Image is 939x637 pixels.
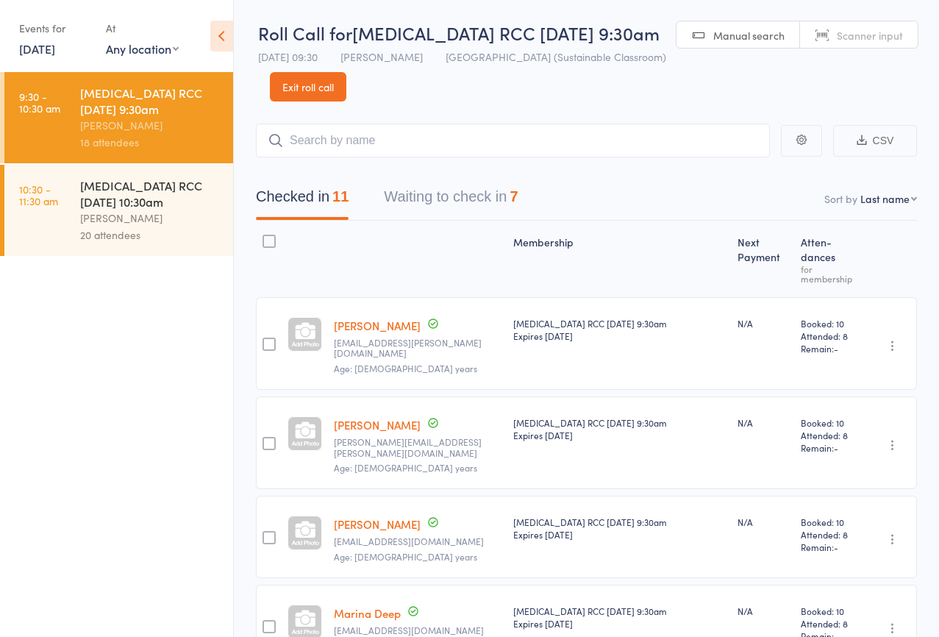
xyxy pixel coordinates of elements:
span: Age: [DEMOGRAPHIC_DATA] years [334,362,477,374]
a: Exit roll call [270,72,346,102]
div: 11 [332,188,349,204]
span: - [834,342,838,355]
div: [MEDICAL_DATA] RCC [DATE] 9:30am [513,416,726,441]
a: [PERSON_NAME] [334,516,421,532]
span: - [834,441,838,454]
span: Booked: 10 [801,516,857,528]
time: 9:30 - 10:30 am [19,90,60,114]
div: Last name [860,191,910,206]
small: anna.w.barker@gmail.com [334,437,501,458]
span: [MEDICAL_DATA] RCC [DATE] 9:30am [352,21,660,45]
div: for membership [801,264,857,283]
span: Attended: 8 [801,429,857,441]
div: [PERSON_NAME] [80,210,221,227]
div: 18 attendees [80,134,221,151]
span: Booked: 10 [801,317,857,330]
button: Waiting to check in7 [384,181,518,220]
div: Events for [19,16,91,40]
a: [PERSON_NAME] [334,417,421,433]
div: Membership [507,227,732,291]
a: 10:30 -11:30 am[MEDICAL_DATA] RCC [DATE] 10:30am[PERSON_NAME]20 attendees [4,165,233,256]
span: [PERSON_NAME] [340,49,423,64]
div: N/A [738,416,789,429]
div: [MEDICAL_DATA] RCC [DATE] 9:30am [513,516,726,541]
div: [MEDICAL_DATA] RCC [DATE] 9:30am [513,605,726,630]
span: Booked: 10 [801,605,857,617]
div: [MEDICAL_DATA] RCC [DATE] 9:30am [80,85,221,117]
span: Attended: 8 [801,528,857,541]
span: Remain: [801,441,857,454]
input: Search by name [256,124,770,157]
span: Booked: 10 [801,416,857,429]
time: 10:30 - 11:30 am [19,183,58,207]
span: Roll Call for [258,21,352,45]
div: Atten­dances [795,227,863,291]
span: [GEOGRAPHIC_DATA] (Sustainable Classroom) [446,49,666,64]
label: Sort by [824,191,857,206]
small: pb@barker.id.au [334,338,501,359]
div: 20 attendees [80,227,221,243]
div: 7 [510,188,518,204]
div: Any location [106,40,179,57]
small: marinah@optusnet.com.au [334,625,501,636]
span: Attended: 8 [801,617,857,630]
div: [PERSON_NAME] [80,117,221,134]
span: Attended: 8 [801,330,857,342]
a: [DATE] [19,40,55,57]
span: Remain: [801,541,857,553]
a: Marina Deep [334,605,401,621]
div: [MEDICAL_DATA] RCC [DATE] 10:30am [80,177,221,210]
span: - [834,541,838,553]
span: Scanner input [837,28,903,43]
span: Manual search [713,28,785,43]
div: Expires [DATE] [513,528,726,541]
button: Checked in11 [256,181,349,220]
span: [DATE] 09:30 [258,49,318,64]
div: Expires [DATE] [513,429,726,441]
span: Age: [DEMOGRAPHIC_DATA] years [334,550,477,563]
span: Remain: [801,342,857,355]
div: N/A [738,317,789,330]
a: 9:30 -10:30 am[MEDICAL_DATA] RCC [DATE] 9:30am[PERSON_NAME]18 attendees [4,72,233,163]
a: [PERSON_NAME] [334,318,421,333]
div: [MEDICAL_DATA] RCC [DATE] 9:30am [513,317,726,342]
div: N/A [738,605,789,617]
div: Expires [DATE] [513,330,726,342]
small: pamelabrissett@iinet.net.au [334,536,501,547]
span: Age: [DEMOGRAPHIC_DATA] years [334,461,477,474]
div: Next Payment [732,227,795,291]
div: Expires [DATE] [513,617,726,630]
div: At [106,16,179,40]
div: N/A [738,516,789,528]
button: CSV [833,125,917,157]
